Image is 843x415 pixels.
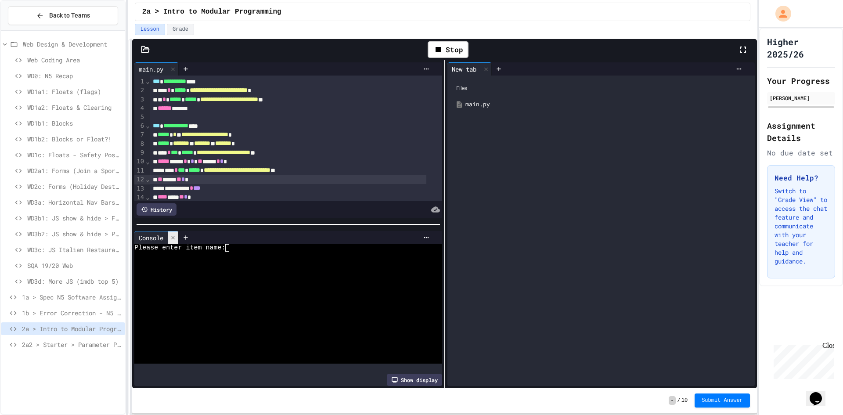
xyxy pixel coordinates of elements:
div: 4 [134,104,145,113]
h1: Higher 2025/26 [767,36,835,60]
div: main.py [465,100,749,109]
div: Console [134,231,179,244]
span: WD3d: More JS (imdb top 5) [27,277,122,286]
span: WD2c: Forms (Holiday Destination - your design) [27,182,122,191]
span: Fold line [145,158,150,165]
span: Web Coding Area [27,55,122,65]
span: 1a > Spec N5 Software Assignment [22,292,122,302]
span: / [677,397,681,404]
div: 12 [134,175,145,184]
div: No due date set [767,148,835,158]
span: SQA 19/20 Web [27,261,122,270]
span: WD3c: JS Italian Restaurant [27,245,122,254]
span: WD1a1: Floats (flags) [27,87,122,96]
span: Please enter item name: [134,244,225,252]
div: Chat with us now!Close [4,4,61,56]
span: WD1c: Floats - Safety Poster [27,150,122,159]
div: 7 [134,130,145,139]
span: Fold line [145,194,150,201]
span: Fold line [145,122,150,129]
div: 8 [134,140,145,148]
button: Lesson [135,24,165,35]
span: - [669,396,675,405]
span: WD1b2: Blocks or Float?! [27,134,122,144]
div: New tab [447,65,481,74]
div: 13 [134,184,145,193]
div: 5 [134,113,145,122]
span: 2a > Intro to Modular Programming [142,7,281,17]
span: 10 [681,397,688,404]
button: Grade [167,24,194,35]
div: Console [134,233,168,242]
h2: Assignment Details [767,119,835,144]
div: Files [452,80,750,97]
div: New tab [447,62,492,76]
span: Web Design & Development [23,40,122,49]
button: Back to Teams [8,6,118,25]
span: 1b > Error Correction - N5 Spec [22,308,122,318]
button: Submit Answer [695,393,750,408]
h2: Your Progress [767,75,835,87]
div: 14 [134,193,145,202]
span: Fold line [145,78,150,85]
span: WD3b1: JS show & hide > Functions [27,213,122,223]
div: main.py [134,62,179,76]
p: Switch to "Grade View" to access the chat feature and communicate with your teacher for help and ... [775,187,828,266]
div: Show display [387,374,442,386]
span: WD3b2: JS show & hide > Parameters [27,229,122,238]
div: 11 [134,166,145,175]
span: 2a > Intro to Modular Programming [22,324,122,333]
h3: Need Help? [775,173,828,183]
div: 3 [134,95,145,104]
span: 2a2 > Starter > Parameter Passing [22,340,122,349]
span: WD1a2: Floats & Clearing [27,103,122,112]
iframe: chat widget [806,380,834,406]
div: Stop [428,41,468,58]
span: Submit Answer [702,397,743,404]
span: WD3a: Horizontal Nav Bars (& JS Intro) [27,198,122,207]
div: 2 [134,86,145,95]
div: History [137,203,177,216]
div: 10 [134,157,145,166]
div: 1 [134,77,145,86]
span: WD0: N5 Recap [27,71,122,80]
span: Back to Teams [49,11,90,20]
span: WD2a1: Forms (Join a Sports Club) [27,166,122,175]
div: [PERSON_NAME] [770,94,832,102]
div: My Account [766,4,793,24]
div: main.py [134,65,168,74]
span: WD1b1: Blocks [27,119,122,128]
iframe: chat widget [770,342,834,379]
span: Fold line [145,176,150,183]
div: 6 [134,122,145,130]
div: 9 [134,148,145,157]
